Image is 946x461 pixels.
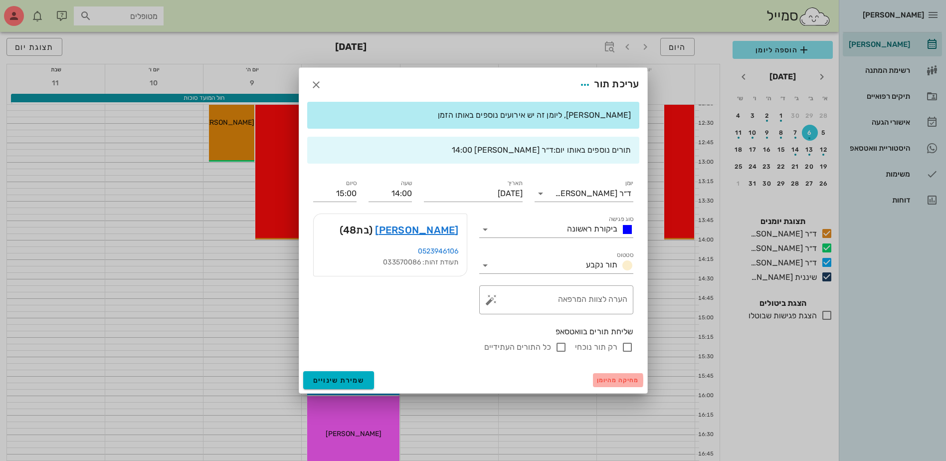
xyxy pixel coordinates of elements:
[313,326,633,337] div: שליחת תורים בוואטסאפ
[315,145,631,156] div: תורים נוספים באותו יום:
[303,371,375,389] button: שמירת שינויים
[617,251,633,259] label: סטטוס
[418,247,459,255] a: 0523946106
[375,222,458,238] a: [PERSON_NAME]
[608,216,633,223] label: סוג פגישה
[567,224,617,233] span: ביקורת ראשונה
[438,110,631,120] span: [PERSON_NAME], ליומן זה יש אירועים נוספים באותו הזמן
[535,186,633,202] div: יומןד״ר [PERSON_NAME]
[452,145,554,155] span: ד״ר [PERSON_NAME] 14:00
[340,222,373,238] span: (בת )
[576,76,639,94] div: עריכת תור
[400,180,412,187] label: שעה
[322,257,459,268] div: תעודת זהות: 033570086
[343,224,357,236] span: 48
[479,257,633,273] div: סטטוסתור נקבע
[346,180,357,187] label: סיום
[555,189,631,198] div: ד״ר [PERSON_NAME]
[313,376,365,385] span: שמירת שינויים
[625,180,633,187] label: יומן
[575,342,617,352] label: רק תור נוכחי
[484,342,551,352] label: כל התורים העתידיים
[597,377,639,384] span: מחיקה מהיומן
[586,260,617,269] span: תור נקבע
[507,180,523,187] label: תאריך
[593,373,643,387] button: מחיקה מהיומן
